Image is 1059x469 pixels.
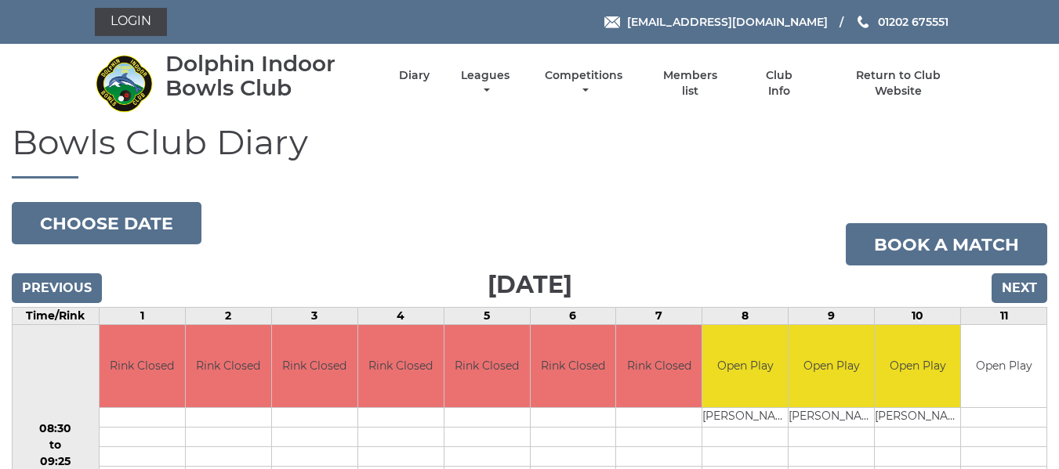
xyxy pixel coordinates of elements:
[846,223,1047,265] a: Book a match
[992,273,1047,303] input: Next
[875,308,961,325] td: 10
[789,407,874,427] td: [PERSON_NAME]
[961,325,1046,407] td: Open Play
[12,123,1047,179] h1: Bowls Club Diary
[627,15,828,29] span: [EMAIL_ADDRESS][DOMAIN_NAME]
[444,325,530,407] td: Rink Closed
[100,325,185,407] td: Rink Closed
[272,325,357,407] td: Rink Closed
[832,68,964,99] a: Return to Club Website
[961,308,1047,325] td: 11
[185,308,271,325] td: 2
[12,202,201,244] button: Choose date
[789,308,875,325] td: 9
[616,308,702,325] td: 7
[542,68,627,99] a: Competitions
[399,68,430,83] a: Diary
[165,52,372,100] div: Dolphin Indoor Bowls Club
[875,325,960,407] td: Open Play
[457,68,513,99] a: Leagues
[654,68,726,99] a: Members list
[702,407,788,427] td: [PERSON_NAME]
[186,325,271,407] td: Rink Closed
[444,308,530,325] td: 5
[855,13,948,31] a: Phone us 01202 675551
[531,325,616,407] td: Rink Closed
[12,273,102,303] input: Previous
[358,325,444,407] td: Rink Closed
[271,308,357,325] td: 3
[95,54,154,113] img: Dolphin Indoor Bowls Club
[616,325,702,407] td: Rink Closed
[875,407,960,427] td: [PERSON_NAME]
[858,16,869,28] img: Phone us
[13,308,100,325] td: Time/Rink
[357,308,444,325] td: 4
[604,13,828,31] a: Email [EMAIL_ADDRESS][DOMAIN_NAME]
[702,308,789,325] td: 8
[789,325,874,407] td: Open Play
[604,16,620,28] img: Email
[530,308,616,325] td: 6
[702,325,788,407] td: Open Play
[878,15,948,29] span: 01202 675551
[99,308,185,325] td: 1
[754,68,805,99] a: Club Info
[95,8,167,36] a: Login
